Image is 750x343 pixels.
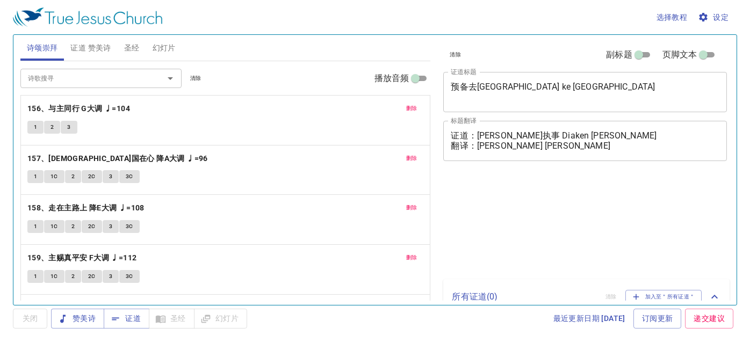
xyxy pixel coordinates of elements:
span: 1 [34,172,37,181]
button: 2C [82,170,102,183]
span: 删除 [406,154,417,163]
span: 设定 [700,11,729,24]
button: 3 [61,121,77,134]
textarea: 预备去[GEOGRAPHIC_DATA] ke [GEOGRAPHIC_DATA] [451,82,719,102]
span: 2 [71,172,75,181]
span: 2 [71,272,75,281]
span: 2 [71,222,75,231]
button: 1 [27,121,44,134]
span: 2C [88,222,96,231]
button: 1 [27,270,44,283]
span: 清除 [190,74,201,83]
button: 2 [65,270,81,283]
span: 删除 [406,104,417,113]
span: 副标题 [606,48,632,61]
b: 157、[DEMOGRAPHIC_DATA]国在心 降A大调 ♩=96 [27,152,208,165]
button: 选择教程 [652,8,692,27]
span: 诗颂崇拜 [27,41,58,55]
a: 订阅更新 [633,309,682,329]
iframe: from-child [439,172,672,275]
button: 1 [27,220,44,233]
button: 3 [103,220,119,233]
span: 最近更新日期 [DATE] [553,312,625,325]
button: 1C [44,270,64,283]
span: 1 [34,272,37,281]
button: 删除 [400,102,424,115]
button: 1C [44,170,64,183]
button: 清除 [184,72,208,85]
button: 加入至＂所有证道＂ [625,290,702,304]
span: 1 [34,222,37,231]
button: 2 [65,170,81,183]
span: 1C [51,172,58,181]
button: 3C [119,170,140,183]
button: 3C [119,270,140,283]
p: 所有证道 ( 0 ) [452,290,597,303]
img: True Jesus Church [13,8,162,27]
span: 圣经 [124,41,140,55]
button: 删除 [400,201,424,214]
span: 播放音频 [374,72,409,85]
span: 加入至＂所有证道＂ [632,292,695,302]
span: 赞美诗 [60,312,96,325]
a: 最近更新日期 [DATE] [549,309,630,329]
textarea: 证道：[PERSON_NAME]执事 Diaken [PERSON_NAME] 翻译：[PERSON_NAME] [PERSON_NAME] [451,130,719,151]
a: 递交建议 [685,309,733,329]
span: 清除 [450,50,461,60]
b: 156、与主同行 G大调 ♩=104 [27,102,130,115]
span: 1C [51,222,58,231]
button: Open [163,71,178,86]
span: 幻灯片 [153,41,176,55]
button: 删除 [400,152,424,165]
span: 3 [67,122,70,132]
button: 2C [82,270,102,283]
span: 1C [51,272,58,281]
span: 3C [126,272,133,281]
span: 递交建议 [694,312,725,325]
button: 清除 [443,48,467,61]
button: 1C [44,220,64,233]
span: 证道 赞美诗 [70,41,111,55]
span: 2C [88,272,96,281]
span: 3C [126,172,133,181]
button: 1 [27,170,44,183]
span: 订阅更新 [642,312,673,325]
button: 赞美诗 [51,309,104,329]
button: 3 [103,270,119,283]
span: 3 [109,172,112,181]
span: 删除 [406,253,417,262]
span: 2 [51,122,54,132]
button: 证道 [104,309,149,329]
button: 158、走在主路上 降E大调 ♩=108 [27,201,146,215]
span: 1 [34,122,37,132]
span: 删除 [406,203,417,213]
span: 2C [88,172,96,181]
span: 3C [126,222,133,231]
button: 159、主赐真平安 F大调 ♩=112 [27,251,139,265]
button: 2 [65,220,81,233]
button: 2C [82,220,102,233]
button: 156、与主同行 G大调 ♩=104 [27,102,132,115]
span: 页脚文本 [662,48,697,61]
button: 删除 [400,251,424,264]
div: 所有证道(0)清除加入至＂所有证道＂ [443,279,730,315]
span: 3 [109,272,112,281]
b: 158、走在主路上 降E大调 ♩=108 [27,201,145,215]
span: 证道 [112,312,141,325]
b: 159、主赐真平安 F大调 ♩=112 [27,251,137,265]
button: 157、[DEMOGRAPHIC_DATA]国在心 降A大调 ♩=96 [27,152,210,165]
button: 设定 [696,8,733,27]
span: 3 [109,222,112,231]
button: 2 [44,121,60,134]
span: 选择教程 [657,11,688,24]
button: 3C [119,220,140,233]
button: 3 [103,170,119,183]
